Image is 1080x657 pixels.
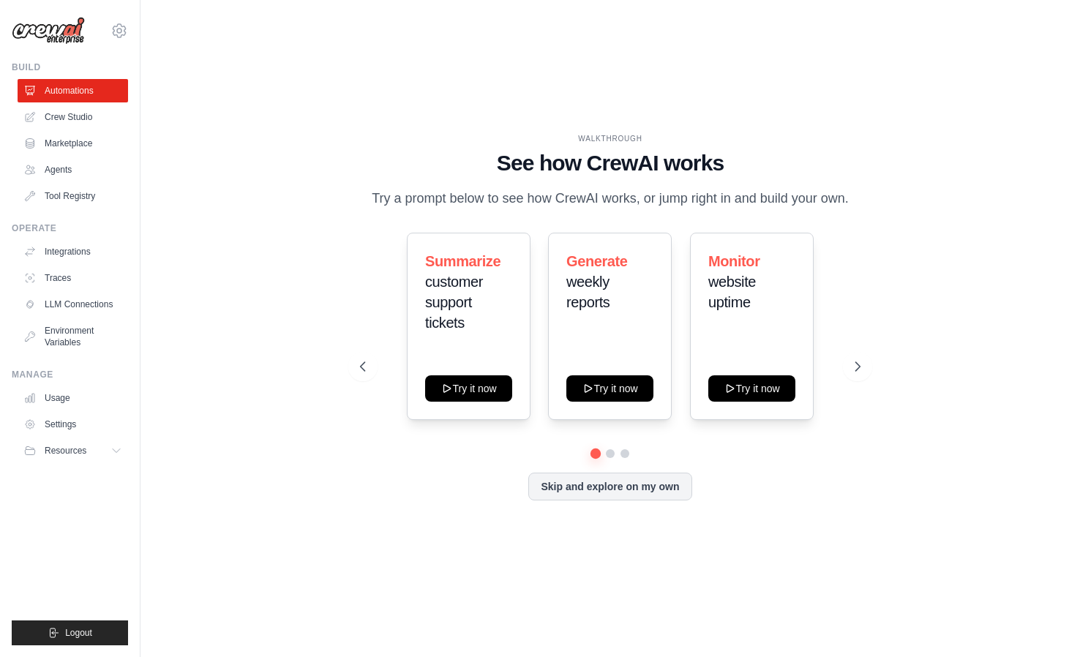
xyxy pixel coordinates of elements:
[18,158,128,181] a: Agents
[566,274,610,310] span: weekly reports
[1007,587,1080,657] div: Widget de chat
[18,386,128,410] a: Usage
[18,184,128,208] a: Tool Registry
[18,293,128,316] a: LLM Connections
[1007,587,1080,657] iframe: Chat Widget
[65,627,92,639] span: Logout
[18,132,128,155] a: Marketplace
[12,61,128,73] div: Build
[45,445,86,457] span: Resources
[18,79,128,102] a: Automations
[18,266,128,290] a: Traces
[18,240,128,263] a: Integrations
[360,150,860,176] h1: See how CrewAI works
[360,133,860,144] div: WALKTHROUGH
[425,253,500,269] span: Summarize
[18,319,128,354] a: Environment Variables
[18,413,128,436] a: Settings
[12,620,128,645] button: Logout
[364,188,856,209] p: Try a prompt below to see how CrewAI works, or jump right in and build your own.
[708,253,760,269] span: Monitor
[566,375,653,402] button: Try it now
[708,375,795,402] button: Try it now
[425,375,512,402] button: Try it now
[12,222,128,234] div: Operate
[528,473,691,500] button: Skip and explore on my own
[425,274,483,331] span: customer support tickets
[708,274,756,310] span: website uptime
[18,439,128,462] button: Resources
[566,253,628,269] span: Generate
[12,369,128,380] div: Manage
[12,17,85,45] img: Logo
[18,105,128,129] a: Crew Studio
